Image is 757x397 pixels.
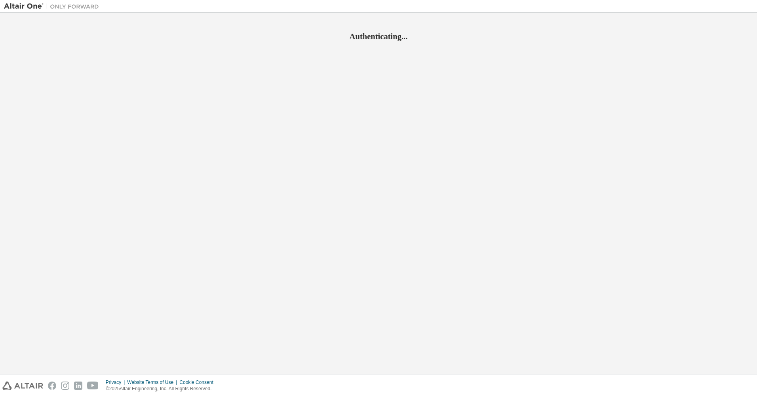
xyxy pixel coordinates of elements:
[127,379,179,386] div: Website Terms of Use
[61,382,69,390] img: instagram.svg
[4,2,103,10] img: Altair One
[74,382,82,390] img: linkedin.svg
[179,379,218,386] div: Cookie Consent
[106,379,127,386] div: Privacy
[4,31,753,42] h2: Authenticating...
[2,382,43,390] img: altair_logo.svg
[106,386,218,392] p: © 2025 Altair Engineering, Inc. All Rights Reserved.
[87,382,99,390] img: youtube.svg
[48,382,56,390] img: facebook.svg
